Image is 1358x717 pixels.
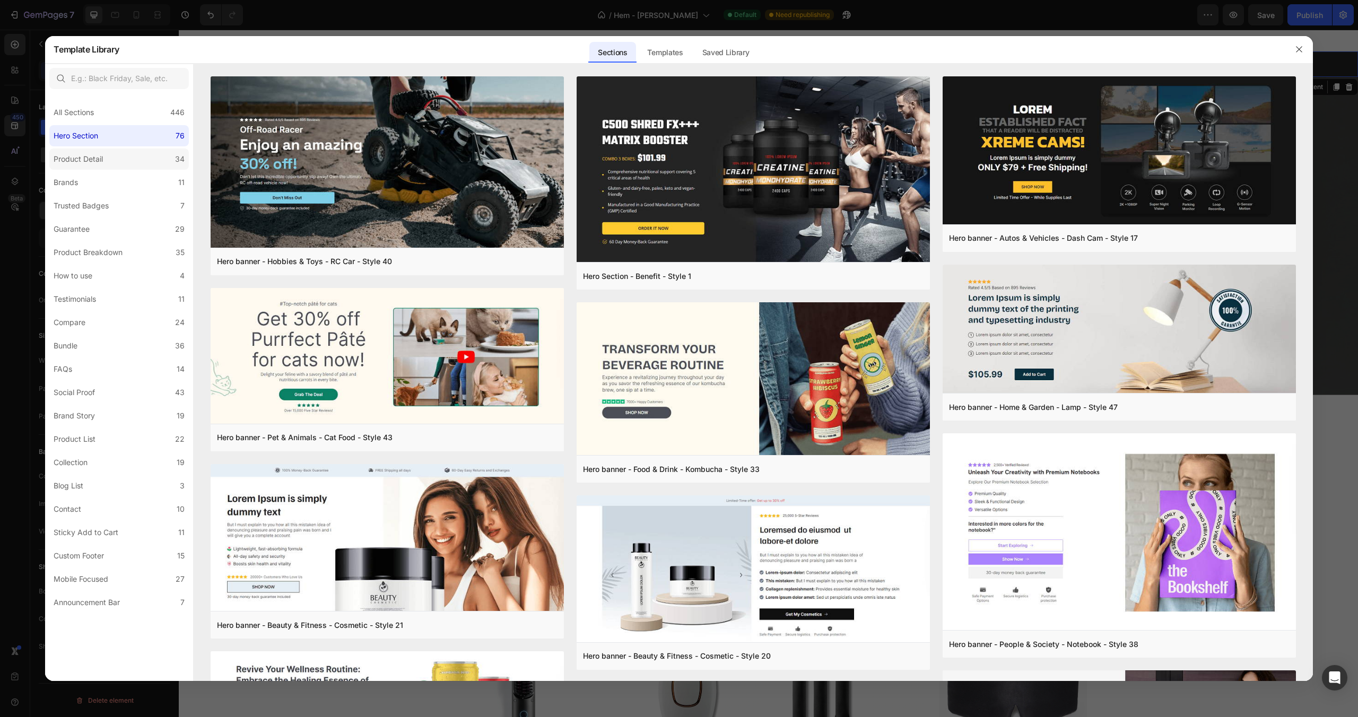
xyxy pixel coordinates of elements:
div: Section 1 [974,53,1005,62]
button: AI Content [1100,51,1146,64]
div: All Sections [54,106,94,119]
div: 14 [177,363,185,375]
div: Hero banner - Beauty & Fitness - Cosmetic - Style 20 [583,650,771,662]
div: Hero Section [54,129,98,142]
div: 29 [175,223,185,235]
div: Hero banner - Hobbies & Toys - RC Car - Style 40 [217,255,392,268]
div: Hero banner - People & Society - Notebook - Style 38 [949,638,1138,651]
img: Alt Image [273,408,363,448]
img: hr40.png [211,76,564,250]
img: hr17.png [943,76,1296,226]
img: hr33.png [577,302,930,457]
div: 3 [180,479,185,492]
div: Bundle [54,339,77,352]
a: PRODUKTER [486,240,581,264]
div: 11 [178,526,185,539]
div: 7 [180,596,185,609]
div: How to use [54,269,92,282]
div: 43 [175,386,185,399]
div: 22 [175,433,185,445]
div: Blog List [54,479,83,492]
div: Social Proof [54,386,95,399]
div: Hero banner - Food & Drink - Kombucha - Style 33 [583,463,760,476]
div: Product Breakdown [54,246,123,259]
img: hr47.png [943,265,1296,396]
div: Open Intercom Messenger [1322,665,1347,690]
div: 19 [177,409,185,422]
div: 11 [178,293,185,305]
img: Alt Image [599,408,689,454]
img: Alt Image [816,408,907,454]
div: 4 [180,269,185,282]
div: Announcement Bar [54,596,120,609]
div: 34 [175,153,185,165]
div: Brand Story [54,409,95,422]
div: 11 [178,176,185,189]
p: FREE Shipping On All U.S. Orders Over $150 [273,29,907,38]
img: Alt Image [708,408,798,454]
div: Compare [54,316,85,329]
div: Collection [54,456,88,469]
img: Alt Image [381,408,472,448]
div: Testimonials [54,293,96,305]
div: Sticky Add to Cart [54,526,118,539]
a: FASHION [598,240,691,264]
div: Hero banner - Autos & Vehicles - Dash Cam - Style 17 [949,232,1138,244]
h2: Skönhet, stil och kvalitet – allt du behöver på ett ställe! [439,142,741,180]
div: Brands [54,176,78,189]
div: Sections [589,42,636,63]
div: Custom Footer [54,549,104,562]
div: 7 [180,199,185,212]
div: 27 [176,573,185,585]
img: hr21.png [211,464,564,614]
div: Hero Section - Benefit - Style 1 [583,270,691,283]
img: hr38.png [943,433,1296,632]
div: 24 [175,316,185,329]
div: 35 [176,246,185,259]
img: Alt Image [490,408,580,448]
div: 19 [177,456,185,469]
div: Guarantee [54,223,90,235]
div: 36 [175,339,185,352]
div: 10 [177,503,185,515]
p: FASHION [625,246,663,257]
img: hr20.png [577,495,930,644]
div: 76 [176,129,185,142]
div: Hero banner - Pet & Animals - Cat Food - Style 43 [217,431,393,444]
img: hr43.png [211,288,564,426]
p: PRODUKTER [507,246,560,257]
div: Product List [54,433,95,445]
div: 446 [170,106,185,119]
div: Hero banner - Beauty & Fitness - Cosmetic - Style 21 [217,619,403,632]
h2: Utforska våra bästsäljande produkter [272,539,908,559]
div: Product Detail [54,153,103,165]
div: Saved Library [694,42,758,63]
div: Mobile Focused [54,573,108,585]
p: Välkommen till Zeryna Beauty – där vi kombinerar kvalitet, hållbarhet och elegans i varje produkt... [440,188,740,226]
input: E.g.: Black Friday, Sale, etc. [49,68,189,89]
h2: Template Library [54,36,119,63]
div: FAQs [54,363,72,375]
div: Trusted Badges [54,199,109,212]
div: Hero banner - Home & Garden - Lamp - Style 47 [949,401,1118,414]
div: 15 [177,549,185,562]
img: hr1.png [577,76,930,264]
div: Templates [639,42,691,63]
p: Create Theme Section [1025,53,1093,62]
div: Contact [54,503,81,515]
